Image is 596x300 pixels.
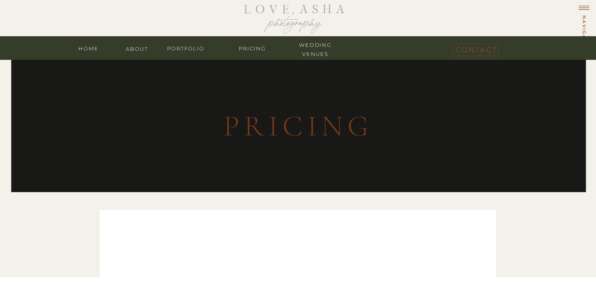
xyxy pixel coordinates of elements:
a: home [73,44,104,52]
h3: pricing [223,100,373,143]
a: about [121,44,153,52]
a: wedding venues [292,41,339,48]
a: portfolio [162,44,210,52]
h1: navigate [580,15,587,50]
a: Pricing [229,44,276,52]
a: contact [456,44,495,53]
